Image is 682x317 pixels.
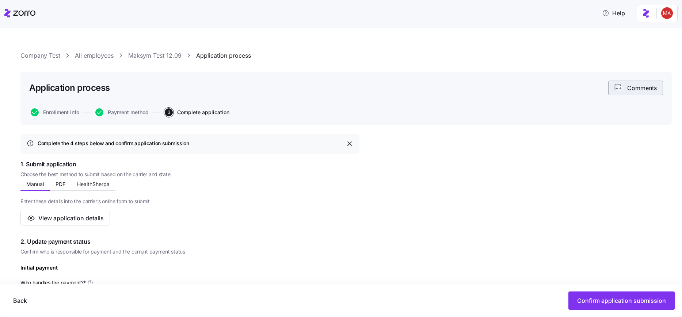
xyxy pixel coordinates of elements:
h1: Application process [29,82,110,93]
span: Choose the best method to submit based on the carrier and state [20,171,359,178]
a: Application process [196,51,251,60]
span: Help [602,9,625,18]
a: 3Complete application [163,108,229,116]
span: Enrollment info [43,110,79,115]
span: HealthSherpa [77,182,110,187]
a: Maksym Test 12.09 [128,51,182,60]
span: PDF [56,182,65,187]
button: Enrollment info [31,108,79,116]
span: Comments [627,84,657,92]
span: Who handles the payment? * [20,279,86,286]
span: Confirm who is responsible for payment and the current payment status [20,248,359,255]
a: Enrollment info [29,108,79,116]
a: Company Test [20,51,60,60]
span: Manual [26,182,44,187]
div: Initial payment [20,264,58,278]
span: 3 [165,108,173,116]
img: f7a7e4c55e51b85b9b4f59cc430d8b8c [661,7,673,19]
span: 2. Update payment status [20,237,359,246]
span: Confirm application submission [577,296,666,305]
button: Back [7,291,33,310]
span: View application details [38,214,104,223]
span: 1. Submit application [20,160,359,169]
button: View application details [20,211,110,225]
a: All employees [75,51,114,60]
a: Payment method [94,108,149,116]
div: Complete the 4 steps below and confirm application submission [38,140,346,147]
button: Comments [608,81,663,95]
button: Payment method [95,108,149,116]
span: Payment method [108,110,149,115]
span: Back [13,296,27,305]
span: Complete application [177,110,229,115]
span: Enter these details into the carrier’s online form to submit [20,198,359,205]
button: Confirm application submission [568,291,675,310]
button: Help [596,6,631,20]
button: 3Complete application [165,108,229,116]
